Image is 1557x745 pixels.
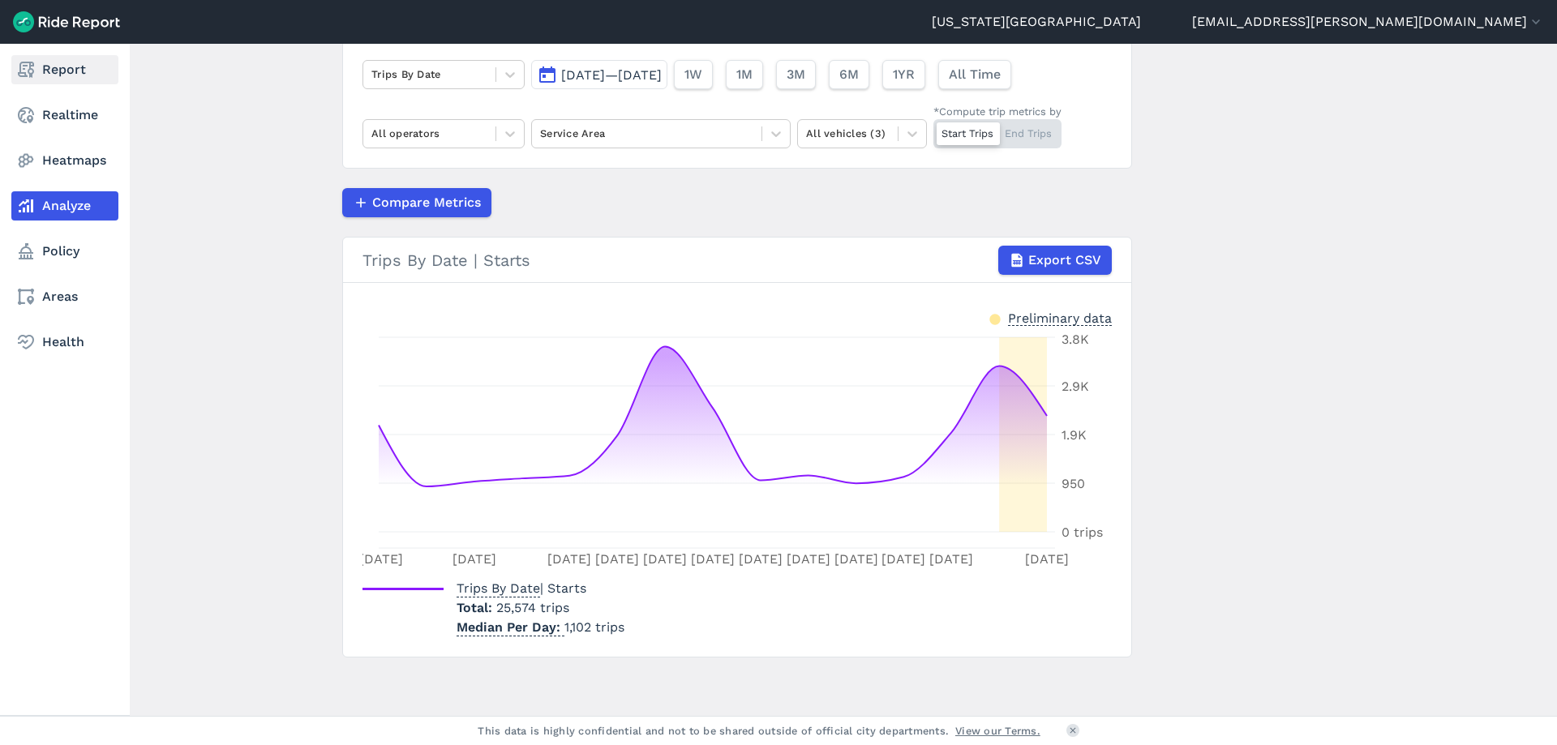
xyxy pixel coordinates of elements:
a: Health [11,328,118,357]
button: [EMAIL_ADDRESS][PERSON_NAME][DOMAIN_NAME] [1192,12,1544,32]
span: Total [457,600,496,615]
a: Report [11,55,118,84]
div: Preliminary data [1008,309,1112,326]
button: Export CSV [998,246,1112,275]
tspan: [DATE] [834,551,878,567]
button: 3M [776,60,816,89]
span: Trips By Date [457,576,540,597]
a: Realtime [11,101,118,130]
a: Policy [11,237,118,266]
button: [DATE]—[DATE] [531,60,667,89]
a: View our Terms. [955,723,1040,739]
tspan: [DATE] [643,551,687,567]
tspan: [DATE] [453,551,496,567]
span: 25,574 trips [496,600,569,615]
tspan: 0 trips [1062,524,1103,540]
span: [DATE]—[DATE] [561,67,662,83]
tspan: [DATE] [359,551,403,567]
p: 1,102 trips [457,618,624,637]
tspan: [DATE] [739,551,783,567]
span: Export CSV [1028,250,1101,270]
div: *Compute trip metrics by [933,104,1062,119]
tspan: 3.8K [1062,332,1089,347]
tspan: [DATE] [787,551,830,567]
a: [US_STATE][GEOGRAPHIC_DATA] [932,12,1141,32]
div: Trips By Date | Starts [362,246,1112,275]
button: 6M [829,60,869,89]
span: 1W [684,65,702,84]
a: Heatmaps [11,146,118,175]
button: 1W [674,60,713,89]
button: 1M [726,60,763,89]
span: | Starts [457,580,586,596]
img: Ride Report [13,11,120,32]
span: Compare Metrics [372,193,481,212]
tspan: [DATE] [547,551,591,567]
a: Analyze [11,191,118,221]
tspan: 950 [1062,476,1085,491]
span: 1YR [893,65,915,84]
button: Compare Metrics [342,188,491,217]
tspan: [DATE] [929,551,973,567]
tspan: [DATE] [595,551,639,567]
button: All Time [938,60,1011,89]
tspan: 1.9K [1062,427,1087,443]
span: All Time [949,65,1001,84]
a: Areas [11,282,118,311]
tspan: 2.9K [1062,379,1089,394]
span: 1M [736,65,753,84]
tspan: [DATE] [1025,551,1069,567]
tspan: [DATE] [691,551,735,567]
tspan: [DATE] [881,551,925,567]
span: 6M [839,65,859,84]
button: 1YR [882,60,925,89]
span: 3M [787,65,805,84]
span: Median Per Day [457,614,564,636]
